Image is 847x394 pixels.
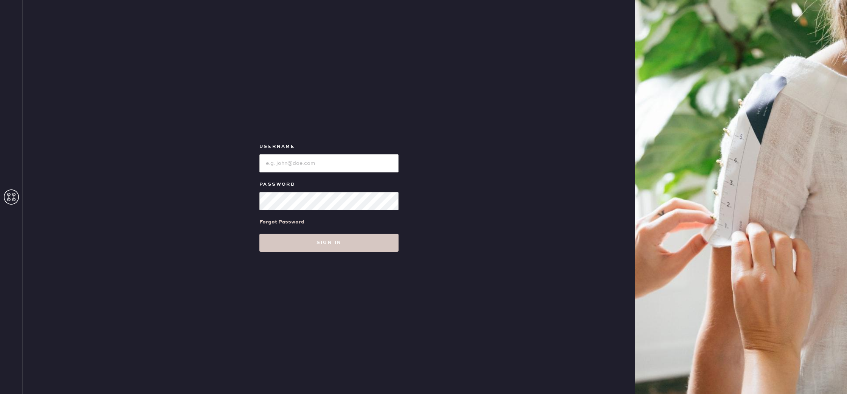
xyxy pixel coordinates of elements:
[259,218,304,226] div: Forgot Password
[259,180,399,189] label: Password
[259,142,399,151] label: Username
[259,210,304,234] a: Forgot Password
[259,154,399,172] input: e.g. john@doe.com
[259,234,399,252] button: Sign in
